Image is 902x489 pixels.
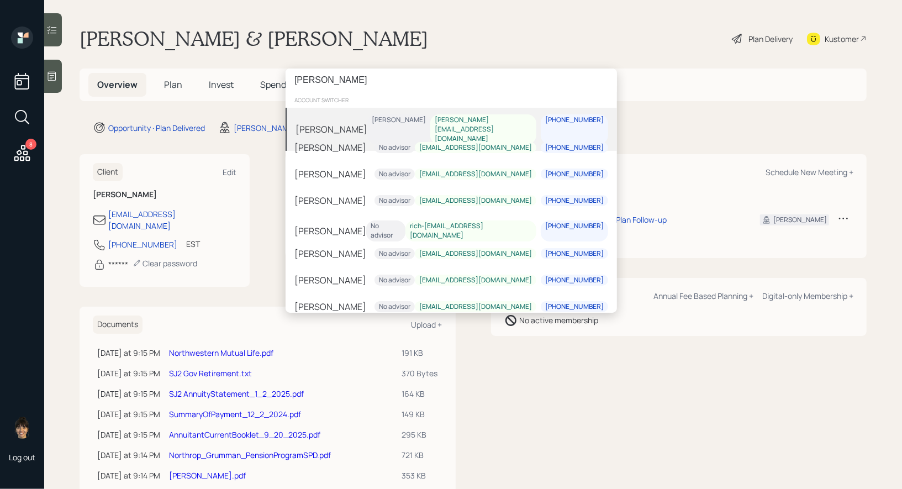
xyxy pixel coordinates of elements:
[379,302,410,311] div: No advisor
[409,222,531,240] div: rich-[EMAIL_ADDRESS][DOMAIN_NAME]
[545,115,604,125] div: [PHONE_NUMBER]
[419,169,532,178] div: [EMAIL_ADDRESS][DOMAIN_NAME]
[545,222,604,231] div: [PHONE_NUMBER]
[294,141,366,154] div: [PERSON_NAME]
[286,92,617,108] div: account switcher
[545,275,604,285] div: [PHONE_NUMBER]
[294,274,366,287] div: [PERSON_NAME]
[294,194,366,207] div: [PERSON_NAME]
[379,275,410,285] div: No advisor
[371,222,401,240] div: No advisor
[545,196,604,205] div: [PHONE_NUMBER]
[419,196,532,205] div: [EMAIL_ADDRESS][DOMAIN_NAME]
[294,247,366,260] div: [PERSON_NAME]
[545,169,604,178] div: [PHONE_NUMBER]
[294,300,366,313] div: [PERSON_NAME]
[379,249,410,258] div: No advisor
[379,169,410,178] div: No advisor
[379,196,410,205] div: No advisor
[294,224,366,238] div: [PERSON_NAME]
[545,249,604,258] div: [PHONE_NUMBER]
[419,275,532,285] div: [EMAIL_ADDRESS][DOMAIN_NAME]
[286,69,617,92] input: Type a command or search…
[372,115,426,125] div: [PERSON_NAME]
[419,302,532,311] div: [EMAIL_ADDRESS][DOMAIN_NAME]
[419,143,532,152] div: [EMAIL_ADDRESS][DOMAIN_NAME]
[545,302,604,311] div: [PHONE_NUMBER]
[294,167,366,181] div: [PERSON_NAME]
[379,143,410,152] div: No advisor
[435,115,532,143] div: [PERSON_NAME][EMAIL_ADDRESS][DOMAIN_NAME]
[545,143,604,152] div: [PHONE_NUMBER]
[419,249,532,258] div: [EMAIL_ADDRESS][DOMAIN_NAME]
[296,123,367,136] div: [PERSON_NAME]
